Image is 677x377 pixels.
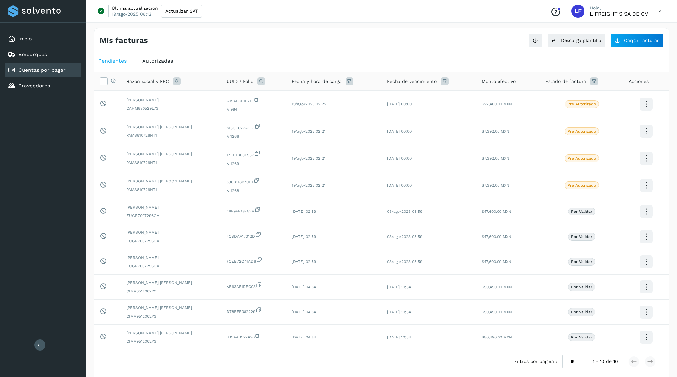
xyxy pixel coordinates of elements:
span: [DATE] 02:59 [292,209,316,214]
span: [PERSON_NAME] [PERSON_NAME] [127,124,216,130]
span: $47,600.00 MXN [482,234,511,239]
span: PAMS810726NT1 [127,160,216,165]
span: 1 - 10 de 10 [593,358,618,365]
span: Monto efectivo [482,78,516,85]
span: 815CE62763E3 [227,123,281,131]
span: Descarga plantilla [561,38,601,43]
span: [DATE] 02:59 [292,259,316,264]
span: $47,600.00 MXN [482,209,511,214]
p: Hola, [590,5,648,11]
span: $7,392.00 MXN [482,156,509,161]
span: [PERSON_NAME] [127,204,216,210]
span: 19/ago/2025 02:21 [292,183,326,188]
span: Filtros por página : [514,358,557,365]
span: [DATE] 10:54 [387,310,411,314]
span: 939AA3522428 [227,332,281,340]
span: [PERSON_NAME] [PERSON_NAME] [127,305,216,311]
p: Pre Autorizado [567,102,596,106]
span: $7,392.00 MXN [482,183,509,188]
span: CIMA9512062Y3 [127,338,216,344]
span: [PERSON_NAME] [127,255,216,260]
span: $7,392.00 MXN [482,129,509,134]
span: 03/ago/2023 08:59 [387,234,422,239]
span: EUGR7007296GA [127,213,216,219]
span: 4CBDAA17312D [227,231,281,239]
span: [DATE] 00:00 [387,183,412,188]
a: Proveedores [18,83,50,89]
span: Acciones [629,78,649,85]
span: PAMS810726NT1 [127,187,216,193]
span: 605AFCE1F71F [227,96,281,104]
span: [DATE] 04:54 [292,310,316,314]
span: Pendientes [98,58,127,64]
span: [DATE] 00:00 [387,129,412,134]
span: Autorizadas [142,58,173,64]
span: [PERSON_NAME] [PERSON_NAME] [127,151,216,157]
button: Descarga plantilla [548,34,605,47]
span: Fecha y hora de carga [292,78,342,85]
a: Cuentas por pagar [18,67,66,73]
span: $50,490.00 MXN [482,285,512,289]
div: Cuentas por pagar [5,63,81,77]
p: Por validar [571,310,592,314]
span: [DATE] 02:59 [292,234,316,239]
span: [DATE] 04:54 [292,335,316,339]
span: PAMS810726NT1 [127,133,216,138]
span: UUID / Folio [227,78,253,85]
span: $22,400.00 MXN [482,102,512,106]
span: [PERSON_NAME] [PERSON_NAME] [127,280,216,286]
p: Pre Autorizado [567,129,596,134]
span: 19/ago/2025 02:22 [292,102,326,106]
p: Última actualización [112,5,158,11]
span: CIMA9512062Y3 [127,313,216,319]
span: $47,600.00 MXN [482,259,511,264]
span: A 1269 [227,161,281,166]
span: $50,490.00 MXN [482,310,512,314]
p: Por validar [571,285,592,289]
span: EUGR7007296GA [127,238,216,244]
span: [DATE] 10:54 [387,335,411,339]
a: Inicio [18,36,32,42]
p: Por validar [571,335,592,339]
span: 536B118B701D [227,177,281,185]
span: Estado de factura [545,78,586,85]
span: [PERSON_NAME] [127,229,216,235]
a: Embarques [18,51,47,57]
span: CIMA9512062Y3 [127,288,216,294]
span: A 1266 [227,134,281,139]
span: 03/ago/2023 08:59 [387,209,422,214]
span: Razón social y RFC [127,78,169,85]
span: D78BFE382229 [227,307,281,315]
span: CAHM830529L73 [127,105,216,111]
p: Por validar [571,234,592,239]
button: Cargar facturas [611,34,664,47]
span: Actualizar SAT [165,9,198,13]
span: [PERSON_NAME] [PERSON_NAME] [127,330,216,336]
span: 19/ago/2025 02:21 [292,156,326,161]
span: Fecha de vencimiento [387,78,437,85]
span: AB63AF1DEC03 [227,282,281,290]
p: Por validar [571,209,592,214]
span: 19/ago/2025 02:21 [292,129,326,134]
span: A 1268 [227,188,281,194]
div: Proveedores [5,79,81,93]
span: [DATE] 10:54 [387,285,411,289]
span: 17EB1B0CF937 [227,150,281,158]
p: Pre Autorizado [567,156,596,161]
span: 03/ago/2023 08:59 [387,259,422,264]
span: 26F9FE18E52A [227,206,281,214]
p: Por validar [571,259,592,264]
span: [PERSON_NAME] [127,97,216,103]
p: L FREIGHT S SA DE CV [590,11,648,17]
p: Pre Autorizado [567,183,596,188]
span: EUGR7007296GA [127,263,216,269]
span: FCEE72C74AD6 [227,257,281,264]
p: 19/ago/2025 08:12 [112,11,151,17]
button: Actualizar SAT [161,5,202,18]
div: Inicio [5,32,81,46]
span: [PERSON_NAME] [PERSON_NAME] [127,178,216,184]
span: [DATE] 00:00 [387,156,412,161]
div: Embarques [5,47,81,62]
h4: Mis facturas [100,36,148,45]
